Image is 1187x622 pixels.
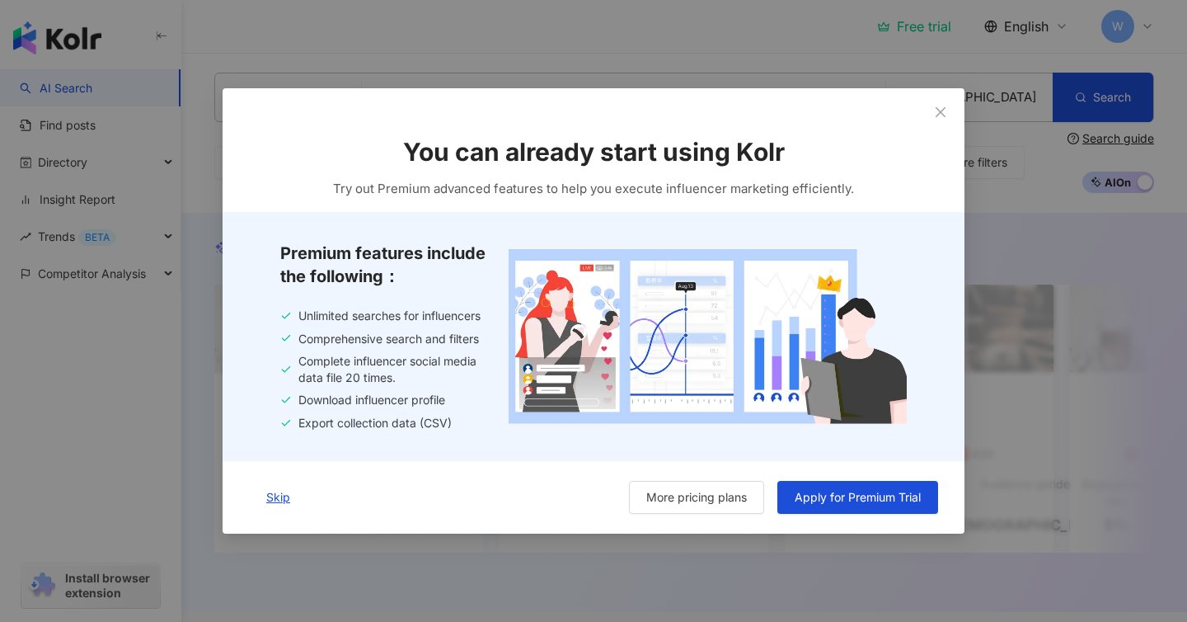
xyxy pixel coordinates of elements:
div: Unlimited searches for influencers [280,308,489,324]
button: Close [924,96,957,129]
span: Apply for Premium Trial [795,491,921,504]
div: Complete influencer social media data file 20 times. [280,353,489,385]
button: Skip [249,481,307,514]
span: close [934,106,947,119]
div: Export collection data (CSV) [280,415,489,431]
span: Try out Premium advanced features to help you execute influencer marketing efficiently. [333,179,854,199]
button: Apply for Premium Trial [777,481,938,514]
div: Download influencer profile [280,393,489,409]
button: More pricing plans [629,481,764,514]
span: Premium features include the following： [280,242,489,288]
img: free trial onboarding [509,249,907,424]
span: More pricing plans [646,491,747,504]
div: Comprehensive search and filters [280,331,489,347]
span: Skip [266,491,290,504]
span: You can already start using Kolr [403,134,785,169]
